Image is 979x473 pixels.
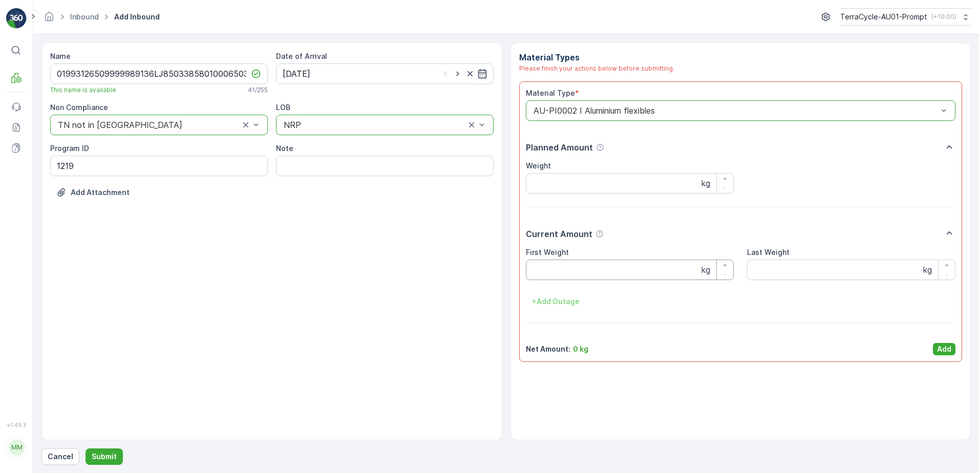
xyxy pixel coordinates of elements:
span: Material Type : [9,219,63,227]
span: Add Inbound [112,12,162,22]
span: AU-PI0002 I Aluminium flexibles [63,219,179,227]
span: 7.26 kg [57,235,82,244]
span: 01993126509999989136LJ8502241601000650300B [34,168,218,177]
div: MM [9,439,25,456]
p: 0 kg [573,344,588,354]
span: v 1.49.3 [6,422,27,428]
p: kg [701,264,710,276]
p: ( +10:00 ) [931,13,956,21]
img: logo [6,8,27,29]
label: First Weight [526,248,569,256]
p: Add [937,344,951,354]
label: Non Compliance [50,103,108,112]
label: Note [276,144,293,153]
a: Homepage [44,15,55,24]
p: TerraCycle-AU01-Prompt [840,12,927,22]
p: + Add Outage [532,296,580,307]
label: LOB [276,103,290,112]
p: Material Types [519,51,963,63]
span: Name : [9,168,34,177]
label: Name [50,52,71,60]
input: dd/mm/yyyy [276,63,494,84]
button: +Add Outage [526,293,586,310]
span: 7.26 kg [58,202,83,210]
p: 01993126509999989136LJ8502241601000650300B [378,9,599,21]
span: 0 kg [57,252,73,261]
p: Current Amount [526,228,592,240]
label: Program ID [50,144,89,153]
div: Please finish your actions below before submitting. [519,63,963,73]
label: Weight [526,161,551,170]
button: Submit [86,448,123,465]
div: Help Tooltip Icon [596,143,604,152]
p: Planned Amount [526,141,593,154]
p: kg [923,264,932,276]
p: Net Amount : [526,344,570,354]
div: Help Tooltip Icon [595,230,604,238]
button: Cancel [41,448,79,465]
a: Inbound [70,12,99,21]
span: First Weight : [9,202,58,210]
button: MM [6,430,27,465]
span: Net Amount : [9,235,57,244]
p: Add Attachment [71,187,130,198]
button: Upload File [50,184,136,201]
p: kg [701,177,710,189]
label: Material Type [526,89,575,97]
p: Cancel [48,451,73,462]
label: Last Weight [747,248,790,256]
span: This name is available [50,86,116,94]
p: Submit [92,451,117,462]
button: TerraCycle-AU01-Prompt(+10:00) [840,8,971,26]
label: Date of Arrival [276,52,327,60]
button: Add [933,343,955,355]
span: [DATE] [54,185,78,193]
span: Arrive Date : [9,185,54,193]
p: 41 / 255 [248,86,268,94]
span: Last Weight : [9,252,57,261]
